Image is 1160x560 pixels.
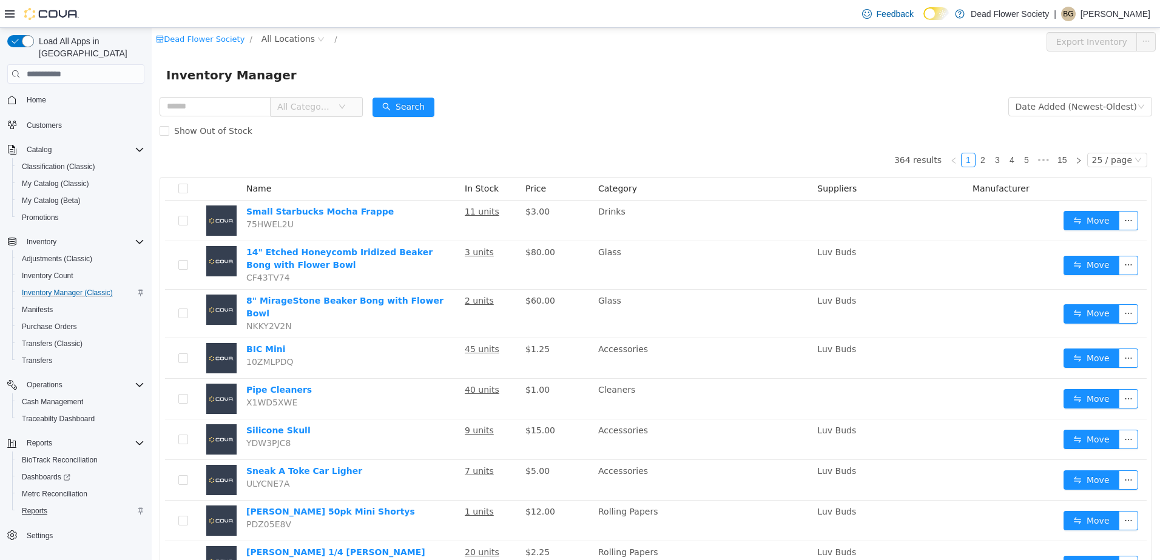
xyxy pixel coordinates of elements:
[442,473,661,513] td: Rolling Papers
[442,351,661,392] td: Cleaners
[442,392,661,432] td: Accessories
[22,436,57,450] button: Reports
[12,301,149,318] button: Manifests
[666,219,704,229] span: Luv Buds
[17,470,75,484] a: Dashboards
[2,233,149,250] button: Inventory
[12,209,149,226] button: Promotions
[2,376,149,393] button: Operations
[4,7,93,16] a: icon: shopDead Flower Society
[22,455,98,465] span: BioTrack Reconciliation
[22,196,81,205] span: My Catalog (Beta)
[313,438,342,448] u: 7 units
[666,156,705,165] span: Suppliers
[22,356,52,365] span: Transfers
[95,329,142,339] span: 10ZMLPDQ
[666,479,704,488] span: Luv Buds
[17,252,97,266] a: Adjustments (Classic)
[17,302,58,317] a: Manifests
[22,528,144,543] span: Settings
[22,142,144,157] span: Catalog
[17,210,64,225] a: Promotions
[12,192,149,209] button: My Catalog (Beta)
[17,176,144,191] span: My Catalog (Classic)
[22,528,58,543] a: Settings
[17,353,57,368] a: Transfers
[442,213,661,262] td: Glass
[986,75,993,84] i: icon: down
[12,267,149,284] button: Inventory Count
[12,468,149,485] a: Dashboards
[838,125,853,139] li: 3
[2,141,149,158] button: Catalog
[17,395,88,409] a: Cash Management
[882,125,902,139] li: Next 5 Pages
[95,156,120,165] span: Name
[27,95,46,105] span: Home
[985,4,1004,24] button: icon: ellipsis
[22,305,53,315] span: Manifests
[967,528,986,547] button: icon: ellipsis
[824,125,838,139] a: 2
[17,210,144,225] span: Promotions
[313,179,348,188] u: 11 units
[22,414,95,424] span: Traceabilty Dashboard
[17,252,144,266] span: Adjustments (Classic)
[22,235,144,249] span: Inventory
[27,145,52,155] span: Catalog
[912,483,968,502] button: icon: swapMove
[22,271,73,281] span: Inventory Count
[902,125,919,139] a: 15
[22,489,87,499] span: Metrc Reconciliation
[12,393,149,410] button: Cash Management
[809,125,824,139] li: 1
[967,228,986,247] button: icon: ellipsis
[55,518,85,548] img: Blazy Susan 1/4 Rice Cones 6pk placeholder
[1061,7,1076,21] div: Brittany Garrett
[22,254,92,264] span: Adjustments (Classic)
[374,357,398,367] span: $1.00
[12,318,149,335] button: Purchase Orders
[2,435,149,452] button: Reports
[221,70,283,89] button: icon: searchSearch
[4,7,12,15] i: icon: shop
[374,156,394,165] span: Price
[666,268,704,278] span: Luv Buds
[313,268,342,278] u: 2 units
[95,479,263,488] a: [PERSON_NAME] 50pk Mini Shortys
[22,162,95,172] span: Classification (Classic)
[27,380,62,390] span: Operations
[17,159,100,174] a: Classification (Classic)
[55,396,85,427] img: Silicone Skull placeholder
[22,397,83,407] span: Cash Management
[55,267,85,297] img: 8" MirageStone Beaker Bong with Flower Bowl placeholder
[95,268,292,290] a: 8" MirageStone Beaker Bong with Flower Bowl
[17,193,86,208] a: My Catalog (Beta)
[17,487,144,501] span: Metrc Reconciliation
[55,478,85,508] img: Blazy Susan 50pk Mini Shortys placeholder
[18,98,106,108] span: Show Out of Stock
[95,293,140,303] span: NKKY2V2N
[17,412,144,426] span: Traceabilty Dashboard
[12,335,149,352] button: Transfers (Classic)
[857,2,919,26] a: Feedback
[666,438,704,448] span: Luv Buds
[912,321,968,340] button: icon: swapMove
[967,321,986,340] button: icon: ellipsis
[55,437,85,467] img: Sneak A Toke Car Ligher placeholder
[912,361,968,381] button: icon: swapMove
[374,398,403,407] span: $15.00
[12,485,149,502] button: Metrc Reconciliation
[95,245,138,255] span: CF43TV74
[971,7,1049,21] p: Dead Flower Society
[95,398,159,407] a: Silicone Skull
[923,129,931,136] i: icon: right
[126,73,181,85] span: All Categories
[374,219,403,229] span: $80.00
[743,125,790,139] li: 364 results
[24,8,79,20] img: Cova
[864,70,985,88] div: Date Added (Newest-Oldest)
[12,250,149,267] button: Adjustments (Classic)
[15,38,152,57] span: Inventory Manager
[912,528,968,547] button: icon: swapMove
